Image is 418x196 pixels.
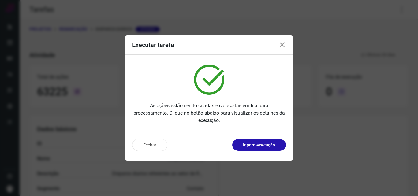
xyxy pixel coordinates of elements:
img: verified.svg [194,65,224,95]
p: Ir para execução [243,142,275,148]
h3: Executar tarefa [132,41,174,49]
p: As ações estão sendo criadas e colocadas em fila para processamento. Clique no botão abaixo para ... [132,102,286,124]
button: Fechar [132,139,167,151]
button: Ir para execução [232,139,286,151]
